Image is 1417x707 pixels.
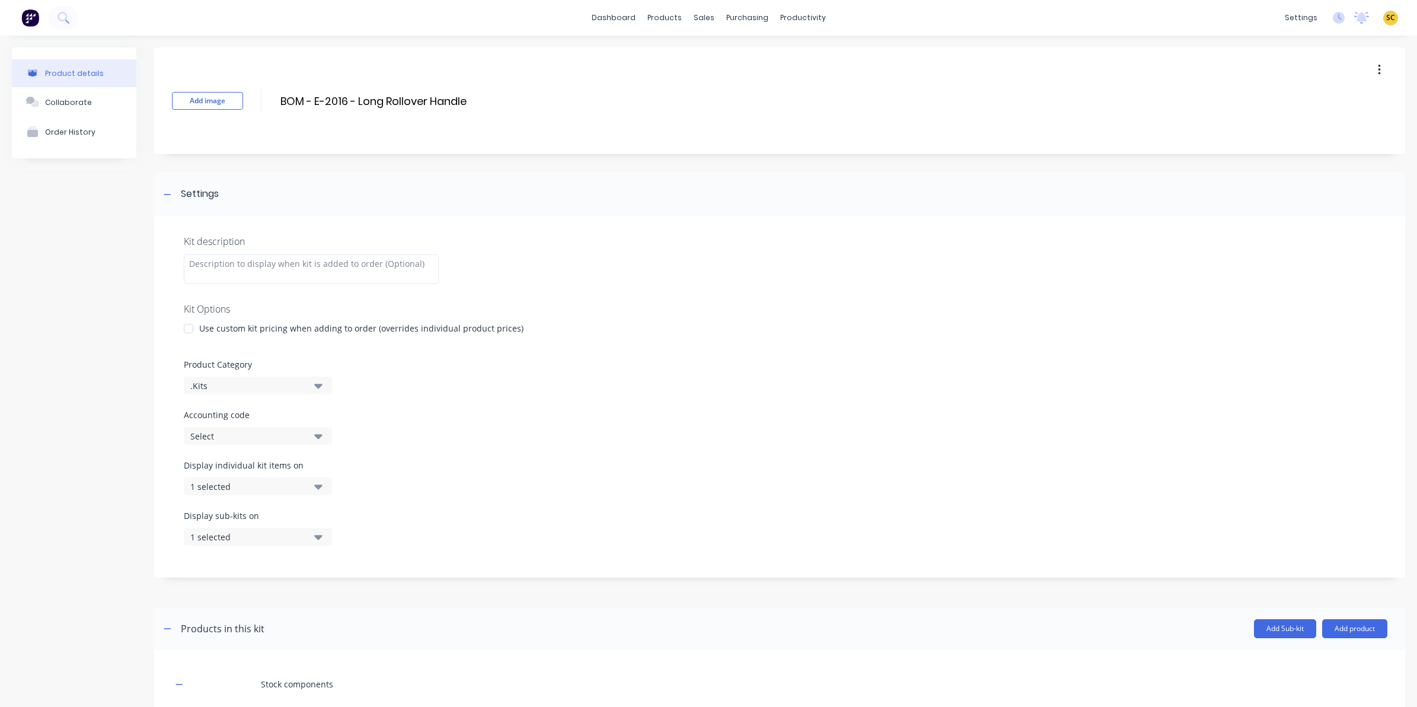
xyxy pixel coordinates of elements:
span: SC [1386,12,1395,23]
div: Use custom kit pricing when adding to order (overrides individual product prices) [199,322,524,335]
button: .Kits [184,377,332,394]
button: Product details [12,59,136,87]
div: Stock components [261,678,333,690]
button: 1 selected [184,528,332,546]
label: Accounting code [184,409,1375,421]
button: Add image [172,92,243,110]
button: Collaborate [12,87,136,117]
button: Add Sub-kit [1254,619,1316,638]
label: Display sub-kits on [184,509,332,522]
div: Settings [181,187,219,202]
div: products [642,9,688,27]
div: Product details [45,69,104,78]
div: settings [1279,9,1323,27]
div: Collaborate [45,98,92,107]
div: .Kits [190,380,305,392]
label: Display individual kit items on [184,459,332,472]
img: Factory [21,9,39,27]
div: purchasing [720,9,774,27]
button: Select [184,427,332,445]
div: Products in this kit [181,622,264,636]
button: Add product [1322,619,1387,638]
a: dashboard [586,9,642,27]
label: Product Category [184,358,1375,371]
div: 1 selected [190,531,305,543]
div: 1 selected [190,480,305,493]
div: Kit Options [184,302,1375,316]
div: Order History [45,128,95,136]
button: 1 selected [184,477,332,495]
div: Kit description [184,234,1375,249]
input: Enter kit name [279,93,489,110]
button: Order History [12,117,136,147]
div: sales [688,9,720,27]
div: Select [190,430,305,442]
div: productivity [774,9,832,27]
